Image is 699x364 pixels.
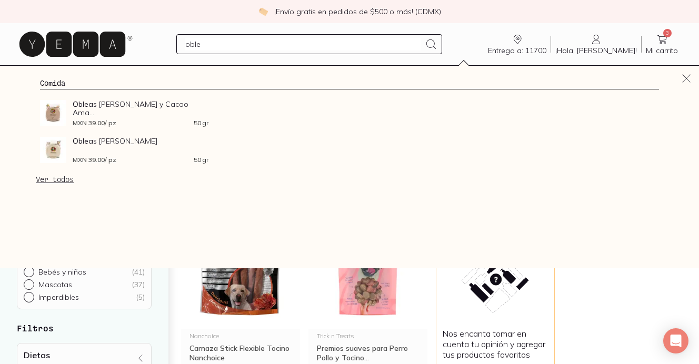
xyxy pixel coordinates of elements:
[73,100,208,117] span: s [PERSON_NAME] y Cacao Ama...
[646,46,678,55] span: Mi carrito
[73,99,93,109] strong: Oblea
[73,136,93,146] strong: Oblea
[317,333,419,339] div: Trick n Treats
[274,6,441,17] p: ¡Envío gratis en pedidos de $500 o más! (CDMX)
[443,328,548,360] p: Nos encanta tomar en cuenta tu opinión y agregar tus productos favoritos
[73,157,116,163] span: MXN 39.00 / pz
[38,280,72,289] p: Mascotas
[551,33,641,55] a: ¡Hola, [PERSON_NAME]!
[194,120,208,126] span: 50 gr
[663,29,672,37] span: 3
[258,7,268,16] img: check
[73,120,116,126] span: MXN 39.00 / pz
[40,65,107,86] a: pasillo-todos-link
[40,78,65,87] a: Comida
[136,292,145,302] div: ( 5 )
[317,343,419,362] div: Premios suaves para Perro Pollo y Tocino...
[24,350,50,360] h4: Dietas
[235,65,334,86] a: Los Imperdibles ⚡️
[663,328,688,353] div: Open Intercom Messenger
[17,323,54,333] strong: Filtros
[40,137,659,163] a: Obleas de Amaranto AmareaObleas [PERSON_NAME]MXN 39.00/ pz50 gr
[132,280,145,289] div: ( 37 )
[73,137,208,145] span: s [PERSON_NAME]
[36,175,74,184] a: Ver todos
[555,46,637,55] span: ¡Hola, [PERSON_NAME]!
[40,137,66,163] img: Obleas de Amaranto Amarea
[488,46,546,55] span: Entrega a: 11700
[38,267,86,277] p: Bebés y niños
[484,33,551,55] a: Entrega a: 11700
[194,157,208,163] span: 50 gr
[189,333,292,339] div: Nanchoice
[132,267,145,277] div: ( 41 )
[355,65,438,86] a: Los estrenos ✨
[40,100,659,126] a: Obleas de Amaranto y Cacao AmareaObleas [PERSON_NAME] y Cacao Ama...MXN 39.00/ pz50 gr
[189,343,292,362] div: Carnaza Stick Flexible Tocino Nanchoice
[185,38,421,50] input: Busca los mejores productos
[642,33,682,55] a: 3Mi carrito
[38,292,79,302] p: Imperdibles
[141,65,214,86] a: Sucursales 📍
[40,100,66,126] img: Obleas de Amaranto y Cacao Amarea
